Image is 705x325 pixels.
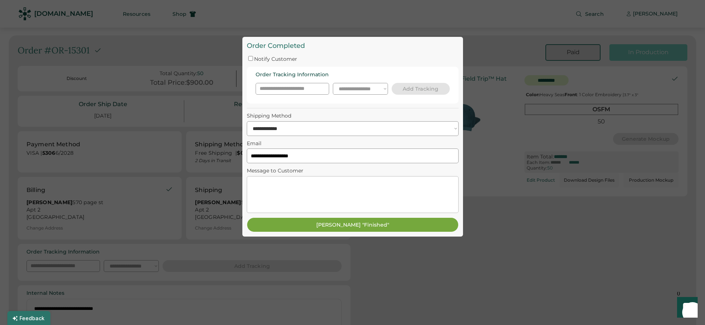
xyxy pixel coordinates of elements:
iframe: Front Chat [670,292,702,324]
button: Add Tracking [392,83,450,95]
div: Email [247,140,459,147]
label: Notify Customer [254,56,297,62]
button: [PERSON_NAME] "Finished" [247,217,459,232]
div: Order Completed [247,41,459,50]
div: Message to Customer [247,168,459,174]
div: Shipping Method [247,113,459,119]
div: Order Tracking Information [256,71,329,78]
